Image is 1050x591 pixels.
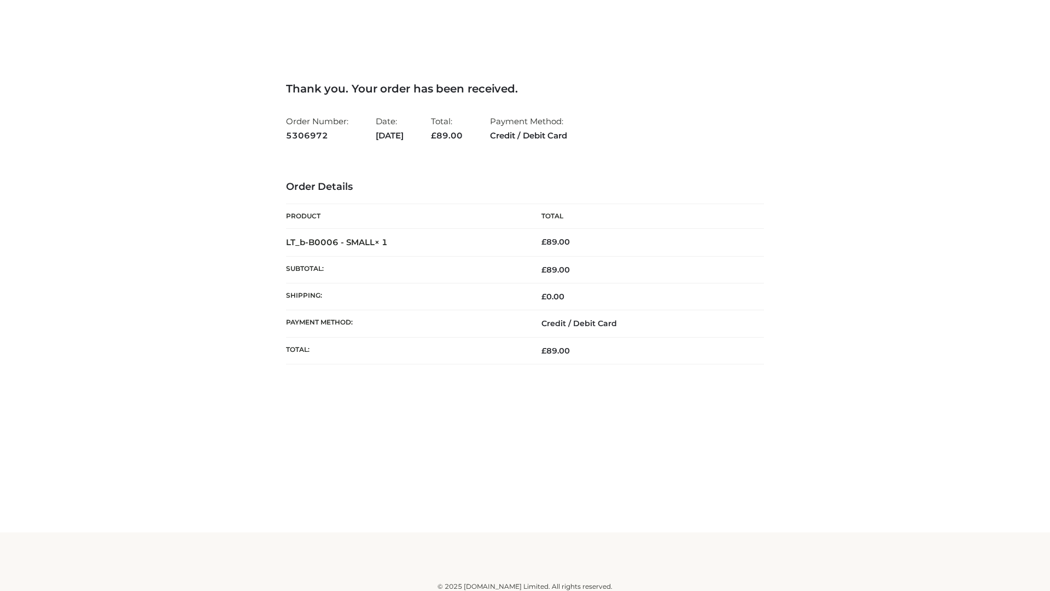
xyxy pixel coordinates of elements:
span: £ [541,237,546,247]
td: Credit / Debit Card [525,310,764,337]
span: 89.00 [431,130,463,141]
th: Total [525,204,764,229]
span: £ [541,346,546,356]
strong: LT_b-B0006 - SMALL [286,237,388,247]
bdi: 0.00 [541,292,564,302]
span: £ [431,130,436,141]
span: 89.00 [541,265,570,275]
th: Payment method: [286,310,525,337]
h3: Order Details [286,181,764,193]
strong: × 1 [375,237,388,247]
li: Date: [376,112,404,145]
strong: Credit / Debit Card [490,129,567,143]
th: Product [286,204,525,229]
th: Shipping: [286,283,525,310]
strong: 5306972 [286,129,348,143]
th: Subtotal: [286,256,525,283]
li: Order Number: [286,112,348,145]
span: £ [541,265,546,275]
span: £ [541,292,546,302]
th: Total: [286,337,525,364]
strong: [DATE] [376,129,404,143]
li: Payment Method: [490,112,567,145]
h3: Thank you. Your order has been received. [286,82,764,95]
bdi: 89.00 [541,237,570,247]
li: Total: [431,112,463,145]
span: 89.00 [541,346,570,356]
